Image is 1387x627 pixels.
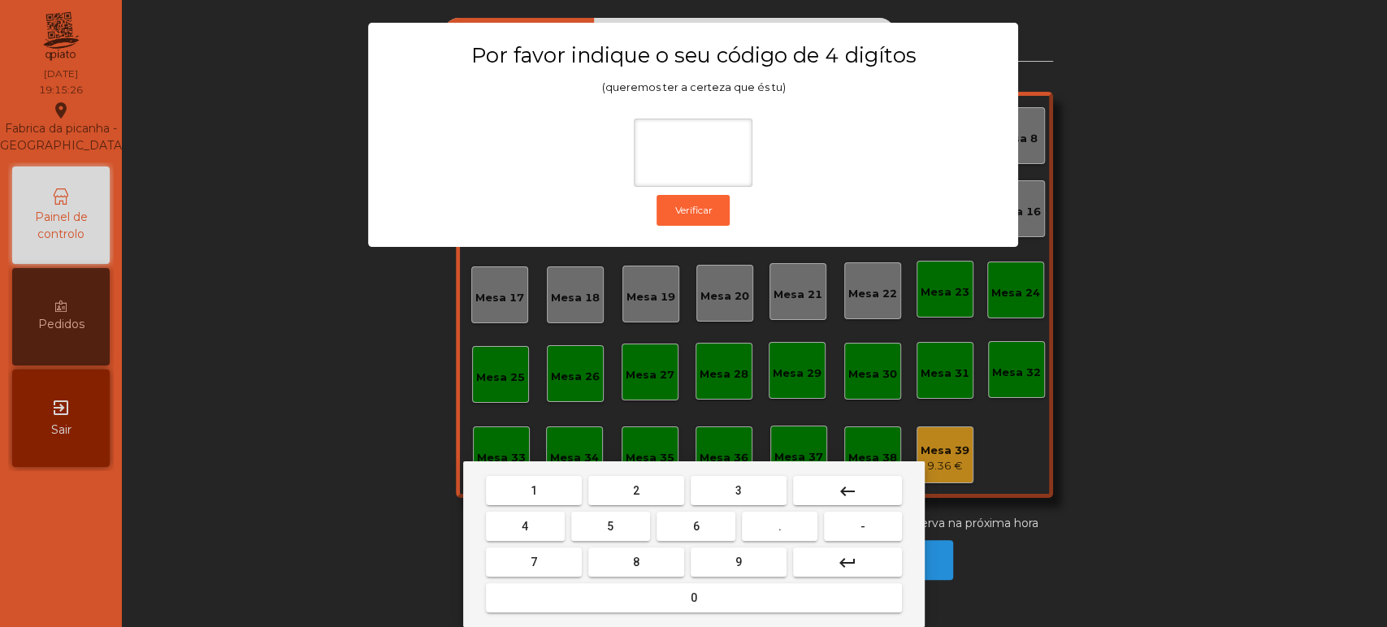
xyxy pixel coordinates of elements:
button: 1 [486,476,582,505]
button: 7 [486,547,582,577]
button: 6 [657,512,735,541]
span: 6 [693,520,700,533]
span: (queremos ter a certeza que és tu) [601,81,785,93]
button: . [742,512,817,541]
button: 2 [588,476,684,505]
h3: Por favor indique o seu código de 4 digítos [400,42,986,68]
button: 0 [486,583,902,612]
button: Verificar [657,195,730,226]
span: 8 [633,556,639,569]
button: 3 [691,476,787,505]
span: 4 [522,520,528,533]
mat-icon: keyboard_return [838,553,857,573]
mat-icon: keyboard_backspace [838,482,857,501]
button: - [824,512,901,541]
span: 1 [531,484,537,497]
span: 7 [531,556,537,569]
button: 4 [486,512,565,541]
span: 2 [633,484,639,497]
span: 5 [607,520,613,533]
button: 5 [571,512,650,541]
button: 9 [691,547,787,577]
button: 8 [588,547,684,577]
span: 0 [691,591,697,604]
span: . [778,520,782,533]
span: 9 [735,556,742,569]
span: - [860,520,865,533]
span: 3 [735,484,742,497]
